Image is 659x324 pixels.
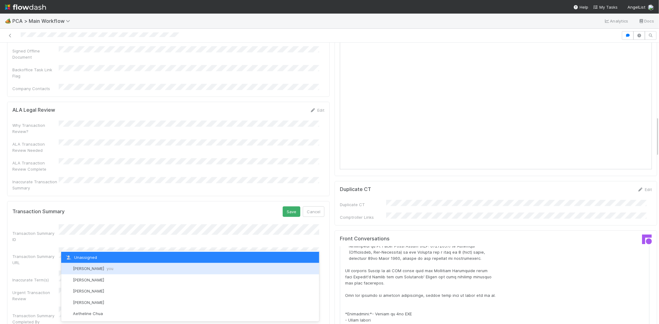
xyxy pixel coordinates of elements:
div: Company Contacts [12,85,59,92]
h5: Front Conversations [340,236,491,242]
a: Edit [310,108,324,113]
span: AngelList [627,5,645,10]
span: [PERSON_NAME] [73,277,104,282]
span: Aetheline Chua [73,311,103,316]
span: PCA > Main Workflow [12,18,73,24]
div: Why Transaction Review? [12,122,59,135]
button: Save [283,206,300,217]
div: Transaction Summary URL [12,253,59,266]
img: front-logo-b4b721b83371efbadf0a.svg [642,235,652,244]
img: avatar_1d14498f-6309-4f08-8780-588779e5ce37.png [65,288,71,294]
h5: Duplicate CT [340,186,371,193]
span: 🏕️ [5,18,11,23]
div: Transaction Summary ID [12,230,59,243]
a: Docs [638,17,654,25]
img: avatar_5106bb14-94e9-4897-80de-6ae81081f36d.png [648,4,654,10]
img: avatar_55c8bf04-bdf8-4706-8388-4c62d4787457.png [65,299,71,305]
div: Inaccurate Term(s) [12,277,59,283]
div: Comptroller Links [340,214,386,220]
span: [PERSON_NAME] [73,289,104,293]
h5: ALA Legal Review [12,107,55,113]
span: you [107,266,113,271]
div: Duplicate CT [340,201,386,208]
button: Cancel [303,206,324,217]
h5: Transaction Summary [12,209,65,215]
div: Urgent Transaction Review [12,289,59,302]
a: Edit [637,187,652,192]
span: My Tasks [593,5,618,10]
span: Unassigned [65,255,97,260]
img: avatar_103f69d0-f655-4f4f-bc28-f3abe7034599.png [65,310,71,317]
img: avatar_5106bb14-94e9-4897-80de-6ae81081f36d.png [65,266,71,272]
span: [PERSON_NAME] [73,266,113,271]
div: Help [573,4,588,10]
div: Inaccurate Transaction Summary [12,179,59,191]
img: avatar_55a2f090-1307-4765-93b4-f04da16234ba.png [65,277,71,283]
span: [PERSON_NAME] [73,300,104,305]
div: Signed Offline Document [12,48,59,60]
a: My Tasks [593,4,618,10]
img: logo-inverted-e16ddd16eac7371096b0.svg [5,2,46,12]
div: ALA Transaction Review Needed [12,141,59,153]
div: Backoffice Task Link Flag [12,67,59,79]
div: ALA Transaction Review Complete [12,160,59,172]
a: Analytics [604,17,628,25]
